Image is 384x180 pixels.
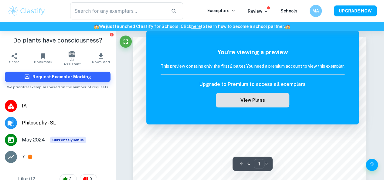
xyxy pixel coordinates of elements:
[312,8,319,14] h6: MA
[191,24,201,29] a: here
[50,137,86,143] div: This exemplar is based on the current syllabus. Feel free to refer to it for inspiration/ideas wh...
[161,48,345,57] h5: You're viewing a preview
[70,2,166,19] input: Search for any exemplars...
[110,32,114,37] button: Report issue
[7,5,46,17] img: Clastify logo
[94,24,99,29] span: 🏫
[264,161,268,167] span: / 2
[92,60,110,64] span: Download
[69,51,75,57] img: AI Assistant
[5,36,110,45] h1: Do plants have consciousness?
[7,82,108,90] span: We prioritize exemplars based on the number of requests
[5,72,110,82] button: Request Exemplar Marking
[120,36,132,48] button: Fullscreen
[161,63,345,70] h6: This preview contains only the first 2 pages. You need a premium account to view this exemplar.
[34,60,53,64] span: Bookmark
[58,50,87,67] button: AI Assistant
[22,119,110,127] span: Philosophy - SL
[207,7,236,14] p: Exemplars
[1,23,383,30] h6: We just launched Clastify for Schools. Click to learn how to become a school partner.
[310,5,322,17] button: MA
[199,81,306,88] h6: Upgrade to Premium to access all exemplars
[22,102,110,110] span: IA
[29,50,58,67] button: Bookmark
[32,73,91,80] h6: Request Exemplar Marking
[285,24,290,29] span: 🏫
[22,153,25,161] p: 7
[61,58,83,66] span: AI Assistant
[334,5,377,16] button: UPGRADE NOW
[280,8,297,13] a: Schools
[248,8,268,15] p: Review
[216,93,289,107] button: View Plans
[22,136,45,144] span: May 2024
[50,137,86,143] span: Current Syllabus
[366,159,378,171] button: Help and Feedback
[9,60,19,64] span: Share
[87,50,115,67] button: Download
